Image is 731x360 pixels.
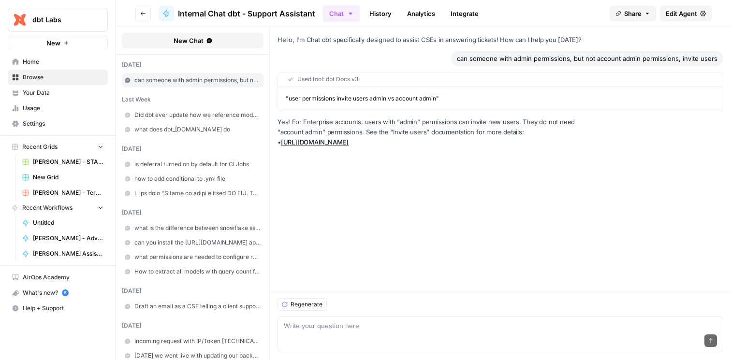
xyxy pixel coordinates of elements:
a: what is the difference between snowflake sso and external oauth for snowflake [122,221,263,235]
button: Workspace: dbt Labs [8,8,108,32]
button: Recent Grids [8,140,108,154]
button: Recent Workflows [8,201,108,215]
p: Yes! For Enterprise accounts, users with “admin” permissions can invite new users. They do not ne... [278,117,587,147]
a: Edit Agent [660,6,712,21]
span: Usage [23,104,103,113]
a: 5 [62,289,69,296]
a: Settings [8,116,108,131]
div: last week [122,95,263,104]
span: Recent Workflows [22,203,73,212]
span: Help + Support [23,304,103,313]
span: " user permissions invite users admin vs account admin " [286,95,439,102]
a: Your Data [8,85,108,101]
span: [DATE] we went live with updating our package-lock.yml to the newest dbt-artifacts version. Now w... [134,351,261,360]
span: Did dbt ever update how we reference model versioning from _v1 to .v1 or vice versa [134,111,261,119]
span: Your Data [23,88,103,97]
text: 5 [64,290,66,295]
span: Incoming request with IP/Token [TECHNICAL_ID] is not allowed to access Snowflake [134,337,261,346]
span: Edit Agent [666,9,697,18]
span: [PERSON_NAME] - Teradata Converter Grid [33,188,103,197]
span: Home [23,58,103,66]
span: New Chat [174,36,204,45]
a: how to add conditional to .yml file [122,172,263,186]
span: L ips dolo "Sitame co adipi elitsed DO EIU. Tempo: IncidIduntuTlabo etdolor magnaaliqua 'ENI_ADMI... [134,189,261,198]
a: Did dbt ever update how we reference model versioning from _v1 to .v1 or vice versa [122,108,263,122]
span: Untitled [33,218,103,227]
span: how to add conditional to .yml file [134,174,261,183]
img: dbt Labs Logo [11,11,29,29]
p: Hello, I'm Chat dbt specifically designed to assist CSEs in answering tickets! How can I help you... [278,35,587,45]
span: Share [624,9,642,18]
a: New Grid [18,170,108,185]
span: How to extract all models with query count from the catalog? [134,267,261,276]
a: [URL][DOMAIN_NAME] [281,138,349,146]
span: New [46,38,60,48]
button: New Chat [122,33,263,48]
a: How to extract all models with query count from the catalog? [122,264,263,279]
span: AirOps Academy [23,273,103,282]
a: Incoming request with IP/Token [TECHNICAL_ID] is not allowed to access Snowflake [122,334,263,348]
span: [PERSON_NAME] Assistant - dbt Model YAML Creator [33,249,103,258]
div: [DATE] [122,321,263,330]
a: [PERSON_NAME] - Teradata Converter Grid [18,185,108,201]
span: New Grid [33,173,103,182]
a: AirOps Academy [8,270,108,285]
button: Share [610,6,656,21]
a: is deferral turned on by default for CI Jobs [122,157,263,172]
a: what does dbt_[DOMAIN_NAME] do [122,122,263,137]
a: Analytics [401,6,441,21]
a: Internal Chat dbt - Support Assistant [159,6,315,21]
span: can you install the [URL][DOMAIN_NAME] app outside of dbt [134,238,261,247]
div: What's new? [8,286,107,300]
div: [DATE] [122,60,263,69]
button: New [8,36,108,50]
a: can someone with admin permissions, but not account admin permissions, invite users [122,73,263,87]
a: what permissions are needed to configure repository [122,250,263,264]
span: Used tool: dbt Docs v3 [297,76,358,82]
a: Untitled [18,215,108,230]
span: what is the difference between snowflake sso and external oauth for snowflake [134,224,261,232]
span: [PERSON_NAME] - START HERE - Step 1 - dbt Stored PrOcedure Conversion Kit Grid [33,158,103,166]
button: Chat [323,5,360,22]
span: Draft an email as a CSE telling a client supporting core and custom code is outside of dbt suppor... [134,302,261,311]
span: [PERSON_NAME] - Advanced Model Converter [33,234,103,243]
div: [DATE] [122,208,263,217]
button: Help + Support [8,301,108,316]
a: Draft an email as a CSE telling a client supporting core and custom code is outside of dbt suppor... [122,299,263,314]
a: History [364,6,397,21]
button: What's new? 5 [8,285,108,301]
div: can someone with admin permissions, but not account admin permissions, invite users [451,51,723,66]
div: [DATE] [122,287,263,295]
div: [DATE] [122,144,263,153]
span: Settings [23,119,103,128]
a: [PERSON_NAME] Assistant - dbt Model YAML Creator [18,246,108,261]
span: what permissions are needed to configure repository [134,253,261,261]
span: Browse [23,73,103,82]
span: is deferral turned on by default for CI Jobs [134,160,261,169]
a: [PERSON_NAME] - START HERE - Step 1 - dbt Stored PrOcedure Conversion Kit Grid [18,154,108,170]
span: dbt Labs [32,15,91,25]
span: Internal Chat dbt - Support Assistant [178,8,315,19]
a: [PERSON_NAME] - Advanced Model Converter [18,230,108,246]
a: Usage [8,101,108,116]
a: L ips dolo "Sitame co adipi elitsed DO EIU. Tempo: IncidIduntuTlabo etdolor magnaaliqua 'ENI_ADMI... [122,186,263,201]
a: Home [8,54,108,70]
a: Browse [8,70,108,85]
span: can someone with admin permissions, but not account admin permissions, invite users [134,76,261,85]
a: can you install the [URL][DOMAIN_NAME] app outside of dbt [122,235,263,250]
span: Regenerate [291,300,322,309]
span: what does dbt_[DOMAIN_NAME] do [134,125,261,134]
button: Regenerate [278,298,327,311]
span: Recent Grids [22,143,58,151]
a: Integrate [445,6,484,21]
